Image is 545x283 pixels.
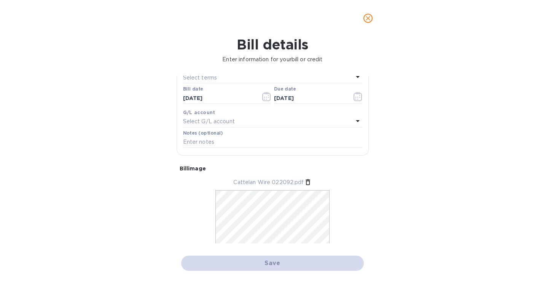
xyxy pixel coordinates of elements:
h1: Bill details [6,37,539,52]
p: Enter information for your bill or credit [6,56,539,64]
label: Due date [274,87,296,92]
input: Select date [183,92,255,104]
input: Due date [274,92,346,104]
b: G/L account [183,110,215,115]
p: Cattelan Wire 022092.pdf [233,178,304,186]
label: Notes (optional) [183,131,223,135]
p: Bill image [180,165,366,172]
p: Select terms [183,74,217,82]
p: Select G/L account [183,118,235,126]
label: Bill date [183,87,203,92]
input: Enter notes [183,137,362,148]
button: close [359,9,377,27]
